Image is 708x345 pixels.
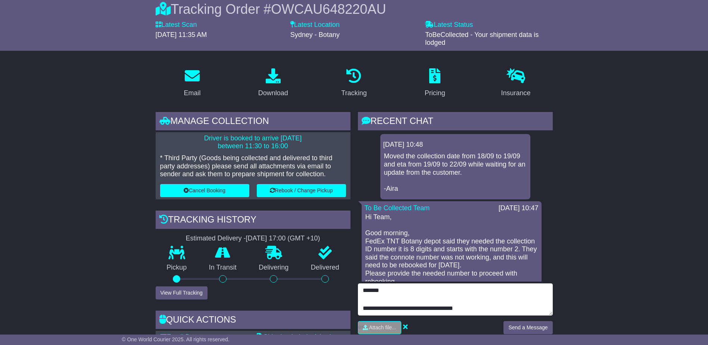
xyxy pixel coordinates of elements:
div: Tracking history [156,211,350,231]
p: Delivered [300,264,350,272]
div: RECENT CHAT [358,112,553,132]
div: Download [258,88,288,98]
button: Send a Message [503,321,552,334]
p: Driver is booked to arrive [DATE] between 11:30 to 16:00 [160,134,346,150]
a: To Be Collected Team [365,204,430,212]
span: Sydney - Botany [290,31,340,38]
p: * Third Party (Goods being collected and delivered to third party addresses) please send all atta... [160,154,346,178]
a: Email [179,66,205,101]
div: [DATE] 17:00 (GMT +10) [246,234,320,243]
label: Latest Status [425,21,473,29]
div: Estimated Delivery - [156,234,350,243]
span: © One World Courier 2025. All rights reserved. [122,336,230,342]
p: Pickup [156,264,198,272]
div: Tracking [341,88,367,98]
button: Cancel Booking [160,184,249,197]
div: Pricing [425,88,445,98]
a: Tracking [336,66,371,101]
a: Shipping Label - A4 printer [257,333,343,341]
a: Email Documents [160,333,219,341]
a: Download [253,66,293,101]
div: [DATE] 10:48 [383,141,527,149]
a: Insurance [496,66,536,101]
label: Latest Location [290,21,340,29]
div: [DATE] 10:47 [499,204,539,212]
div: Email [184,88,200,98]
a: Pricing [420,66,450,101]
span: OWCAU648220AU [271,1,386,17]
label: Latest Scan [156,21,197,29]
button: View Full Tracking [156,286,208,299]
span: ToBeCollected - Your shipment data is lodged [425,31,539,47]
div: Manage collection [156,112,350,132]
button: Rebook / Change Pickup [257,184,346,197]
div: Tracking Order # [156,1,553,17]
div: Insurance [501,88,531,98]
p: In Transit [198,264,248,272]
p: Delivering [248,264,300,272]
span: [DATE] 11:35 AM [156,31,207,38]
p: Hi Team, Good morning, FedEx TNT Botany depot said they needed the collection ID number it is 8 d... [365,213,538,310]
p: Moved the collection date from 18/09 to 19/09 and eta from 19/09 to 22/09 while waiting for an up... [384,152,527,193]
div: Quick Actions [156,311,350,331]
